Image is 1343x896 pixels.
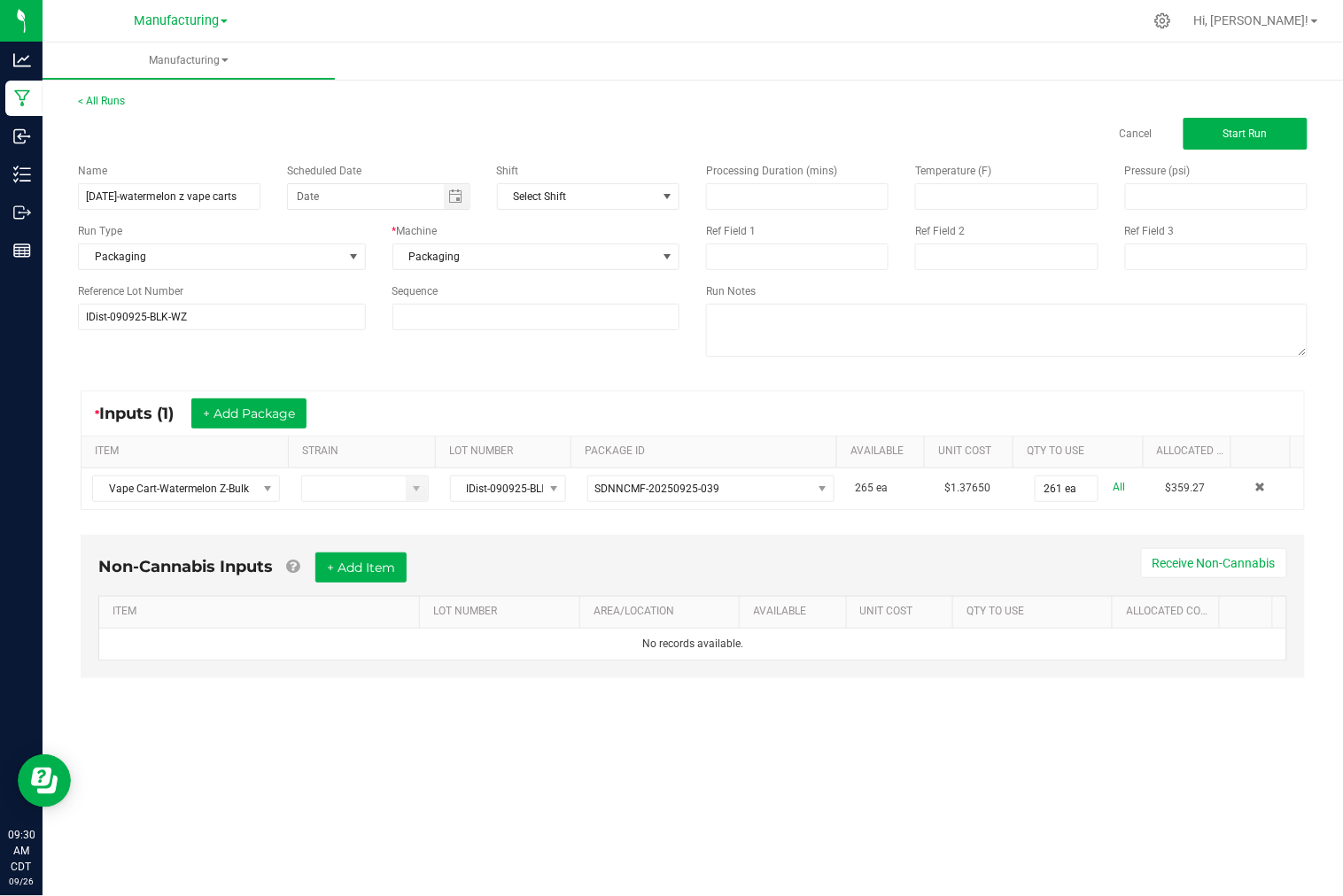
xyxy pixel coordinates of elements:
a: Unit CostSortable [860,605,946,619]
span: Processing Duration (mins) [706,165,837,177]
span: NO DATA FOUND [92,475,280,502]
span: 265 [856,482,874,494]
a: PACKAGE IDSortable [586,444,830,459]
span: Sequence [392,285,439,297]
span: Inputs (1) [99,404,191,423]
a: Sortable [1246,444,1284,459]
a: QTY TO USESortable [966,605,1106,619]
span: Ref Field 2 [915,225,965,237]
p: 09/26 [8,875,35,888]
span: $1.37650 [945,482,991,494]
a: Unit CostSortable [939,444,1006,459]
td: No records available. [99,629,1286,660]
span: Vape Cart-Watermelon Z-Bulk [93,476,257,501]
span: Name [78,165,107,177]
a: Allocated CostSortable [1157,444,1224,459]
iframe: Resource center [18,754,71,807]
span: Manufacturing [134,13,219,28]
span: Pressure (psi) [1125,165,1191,177]
a: All [1114,475,1126,499]
a: LOT NUMBERSortable [434,605,573,619]
p: 09:30 AM CDT [8,827,35,875]
span: Ref Field 1 [706,225,756,237]
button: + Add Item [315,552,407,583]
span: NO DATA FOUND [497,183,679,210]
div: Manage settings [1152,12,1174,29]
inline-svg: Outbound [13,204,31,221]
span: $359.27 [1166,482,1206,494]
span: Toggle calendar [444,184,470,209]
span: Hi, [PERSON_NAME]! [1194,13,1309,27]
a: AVAILABLESortable [754,605,840,619]
button: + Add Package [191,398,307,429]
span: Ref Field 3 [1125,225,1175,237]
a: STRAINSortable [302,444,429,459]
inline-svg: Reports [13,242,31,259]
inline-svg: Inventory [13,166,31,183]
span: Select Shift [498,184,656,209]
span: Run Type [78,223,122,239]
span: Scheduled Date [287,165,361,177]
span: Manufacturing [43,53,335,68]
a: Allocated CostSortable [1127,605,1213,619]
span: ea [877,482,889,494]
inline-svg: Inbound [13,127,31,145]
a: LOT NUMBERSortable [450,444,564,459]
span: IDist-090925-BLK-WZ [451,476,543,501]
span: Packaging [79,244,343,269]
a: Manufacturing [43,42,335,80]
a: Cancel [1120,127,1153,142]
a: QTY TO USESortable [1028,444,1137,459]
inline-svg: Manufacturing [13,89,31,107]
a: AVAILABLESortable [850,444,918,459]
span: Temperature (F) [915,165,991,177]
a: < All Runs [78,95,125,107]
span: Packaging [393,244,657,269]
inline-svg: Analytics [13,51,31,69]
a: ITEMSortable [95,444,281,459]
span: Run Notes [706,285,756,297]
span: Start Run [1223,127,1268,140]
span: Machine [397,225,438,237]
input: Date [288,184,444,209]
button: Receive Non-Cannabis [1141,548,1287,578]
span: SDNNCMF-20250925-039 [595,483,720,495]
span: Non-Cannabis Inputs [98,557,273,576]
a: Add Non-Cannabis items that were also consumed in the run (e.g. gloves and packaging); Also add N... [286,557,299,576]
span: Reference Lot Number [78,285,183,297]
a: Sortable [1233,605,1266,619]
a: AREA/LOCATIONSortable [594,605,733,619]
button: Start Run [1184,118,1308,150]
a: ITEMSortable [113,605,412,619]
span: Shift [497,165,519,177]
